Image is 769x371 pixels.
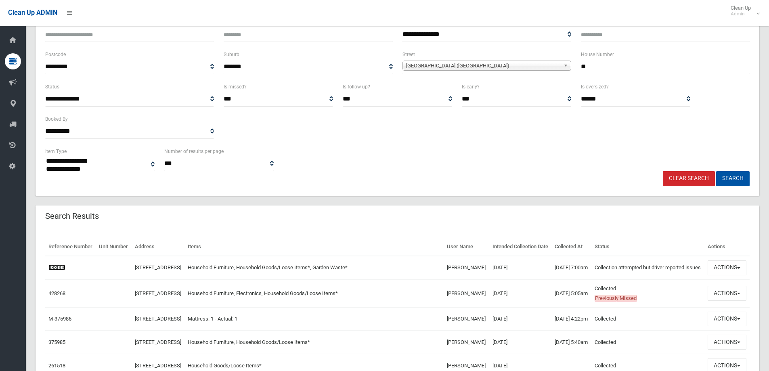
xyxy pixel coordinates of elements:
td: Household Furniture, Household Goods/Loose Items* [184,331,444,354]
td: [DATE] 7:00am [551,256,591,279]
small: Admin [731,11,751,17]
label: Suburb [224,50,239,59]
td: [DATE] [489,331,552,354]
td: Collected [591,307,704,331]
label: Is missed? [224,82,247,91]
th: Intended Collection Date [489,238,552,256]
th: Collected At [551,238,591,256]
span: Clean Up [727,5,759,17]
th: Reference Number [45,238,96,256]
a: [STREET_ADDRESS] [135,290,181,296]
td: [PERSON_NAME] [444,256,489,279]
a: [STREET_ADDRESS] [135,339,181,345]
a: 483008 [48,264,65,270]
a: 375985 [48,339,65,345]
label: Booked By [45,115,68,124]
td: Household Furniture, Electronics, Household Goods/Loose Items* [184,279,444,307]
td: Collection attempted but driver reported issues [591,256,704,279]
label: Is follow up? [343,82,370,91]
th: User Name [444,238,489,256]
td: [DATE] 4:22pm [551,307,591,331]
button: Actions [708,335,746,350]
td: [DATE] 5:05am [551,279,591,307]
th: Items [184,238,444,256]
th: Actions [704,238,750,256]
span: [GEOGRAPHIC_DATA] ([GEOGRAPHIC_DATA]) [406,61,560,71]
th: Status [591,238,704,256]
a: M-375986 [48,316,71,322]
label: Street [402,50,415,59]
a: [STREET_ADDRESS] [135,264,181,270]
td: [DATE] [489,307,552,331]
a: 428268 [48,290,65,296]
th: Address [132,238,184,256]
a: [STREET_ADDRESS] [135,316,181,322]
td: Mattress: 1 - Actual: 1 [184,307,444,331]
td: [PERSON_NAME] [444,331,489,354]
button: Search [716,171,750,186]
header: Search Results [36,208,109,224]
button: Actions [708,286,746,301]
td: [PERSON_NAME] [444,307,489,331]
span: Clean Up ADMIN [8,9,57,17]
td: [DATE] [489,279,552,307]
td: Collected [591,279,704,307]
label: Status [45,82,59,91]
td: [PERSON_NAME] [444,279,489,307]
td: [DATE] [489,256,552,279]
label: Is early? [462,82,480,91]
span: Previously Missed [595,295,637,302]
td: Household Furniture, Household Goods/Loose Items*, Garden Waste* [184,256,444,279]
th: Unit Number [96,238,131,256]
a: [STREET_ADDRESS] [135,363,181,369]
label: Number of results per page [164,147,224,156]
td: Collected [591,331,704,354]
label: Is oversized? [581,82,609,91]
button: Actions [708,260,746,275]
label: Postcode [45,50,66,59]
a: 261518 [48,363,65,369]
label: House Number [581,50,614,59]
td: [DATE] 5:40am [551,331,591,354]
button: Actions [708,312,746,327]
label: Item Type [45,147,67,156]
a: Clear Search [663,171,715,186]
